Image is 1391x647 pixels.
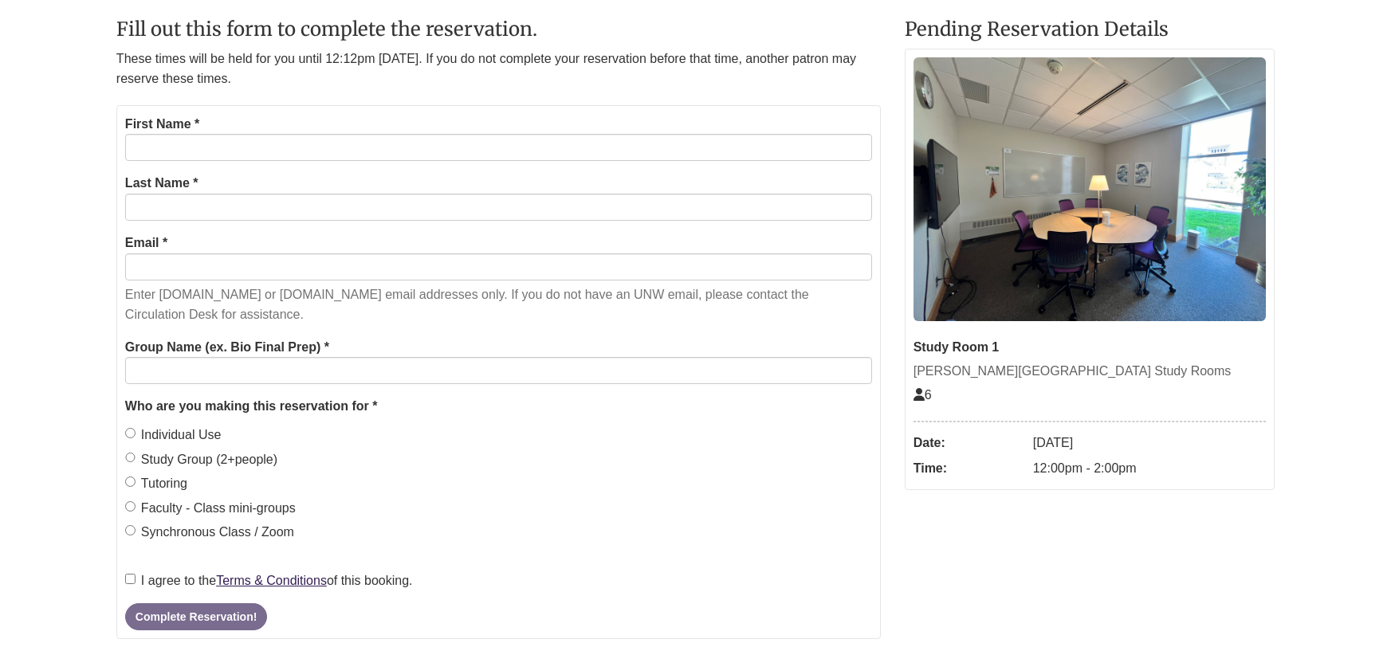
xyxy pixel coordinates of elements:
[914,430,1025,456] dt: Date:
[125,396,872,417] legend: Who are you making this reservation for *
[125,425,222,445] label: Individual Use
[125,498,296,519] label: Faculty - Class mini-groups
[125,233,167,253] label: Email *
[1033,456,1266,481] dd: 12:00pm - 2:00pm
[914,388,932,402] span: The capacity of this space
[1033,430,1266,456] dd: [DATE]
[125,571,413,591] label: I agree to the of this booking.
[914,337,1266,358] div: Study Room 1
[125,473,187,494] label: Tutoring
[905,19,1275,40] h2: Pending Reservation Details
[125,525,136,535] input: Synchronous Class / Zoom
[125,449,277,470] label: Study Group (2+people)
[116,19,881,40] h2: Fill out this form to complete the reservation.
[914,456,1025,481] dt: Time:
[125,284,872,325] p: Enter [DOMAIN_NAME] or [DOMAIN_NAME] email addresses only. If you do not have an UNW email, pleas...
[125,603,267,630] button: Complete Reservation!
[125,337,329,358] label: Group Name (ex. Bio Final Prep) *
[216,574,327,587] a: Terms & Conditions
[125,574,136,584] input: I agree to theTerms & Conditionsof this booking.
[125,453,136,463] input: Study Group (2+people)
[125,476,136,487] input: Tutoring
[914,57,1266,322] img: Study Room 1
[125,114,199,135] label: First Name *
[116,49,881,89] p: These times will be held for you until 12:12pm [DATE]. If you do not complete your reservation be...
[125,428,136,438] input: Individual Use
[125,522,294,543] label: Synchronous Class / Zoom
[125,173,198,194] label: Last Name *
[125,501,136,512] input: Faculty - Class mini-groups
[914,361,1266,382] div: [PERSON_NAME][GEOGRAPHIC_DATA] Study Rooms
